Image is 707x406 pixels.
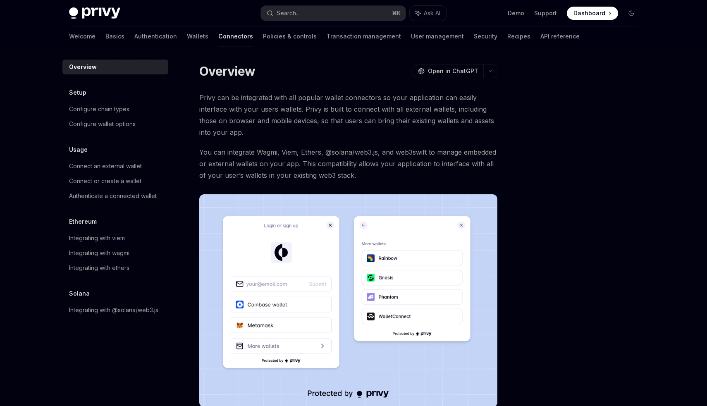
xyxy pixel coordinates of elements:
[261,6,406,21] button: Search...⌘K
[62,60,168,74] a: Overview
[134,26,177,46] a: Authentication
[69,305,158,315] div: Integrating with @solana/web3.js
[199,92,497,138] span: Privy can be integrated with all popular wallet connectors so your application can easily interfa...
[69,88,86,98] h5: Setup
[187,26,208,46] a: Wallets
[424,9,440,17] span: Ask AI
[508,9,524,17] a: Demo
[534,9,557,17] a: Support
[62,303,168,318] a: Integrating with @solana/web3.js
[413,64,483,78] button: Open in ChatGPT
[62,117,168,131] a: Configure wallet options
[69,176,141,186] div: Connect or create a wallet
[411,26,464,46] a: User management
[263,26,317,46] a: Policies & controls
[428,67,478,75] span: Open in ChatGPT
[69,289,90,299] h5: Solana
[62,246,168,260] a: Integrating with wagmi
[218,26,253,46] a: Connectors
[474,26,497,46] a: Security
[199,146,497,181] span: You can integrate Wagmi, Viem, Ethers, @solana/web3.js, and web3swift to manage embedded or exter...
[277,8,300,18] div: Search...
[69,104,129,114] div: Configure chain types
[567,7,618,20] a: Dashboard
[392,10,401,17] span: ⌘ K
[69,161,142,171] div: Connect an external wallet
[62,260,168,275] a: Integrating with ethers
[69,263,129,273] div: Integrating with ethers
[69,217,97,227] h5: Ethereum
[69,248,129,258] div: Integrating with wagmi
[69,7,120,19] img: dark logo
[573,9,605,17] span: Dashboard
[410,6,446,21] button: Ask AI
[69,119,136,129] div: Configure wallet options
[199,64,255,79] h1: Overview
[540,26,580,46] a: API reference
[62,189,168,203] a: Authenticate a connected wallet
[625,7,638,20] button: Toggle dark mode
[69,62,97,72] div: Overview
[62,159,168,174] a: Connect an external wallet
[105,26,124,46] a: Basics
[507,26,530,46] a: Recipes
[62,102,168,117] a: Configure chain types
[69,26,96,46] a: Welcome
[69,233,125,243] div: Integrating with viem
[69,191,157,201] div: Authenticate a connected wallet
[327,26,401,46] a: Transaction management
[69,145,88,155] h5: Usage
[62,174,168,189] a: Connect or create a wallet
[62,231,168,246] a: Integrating with viem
